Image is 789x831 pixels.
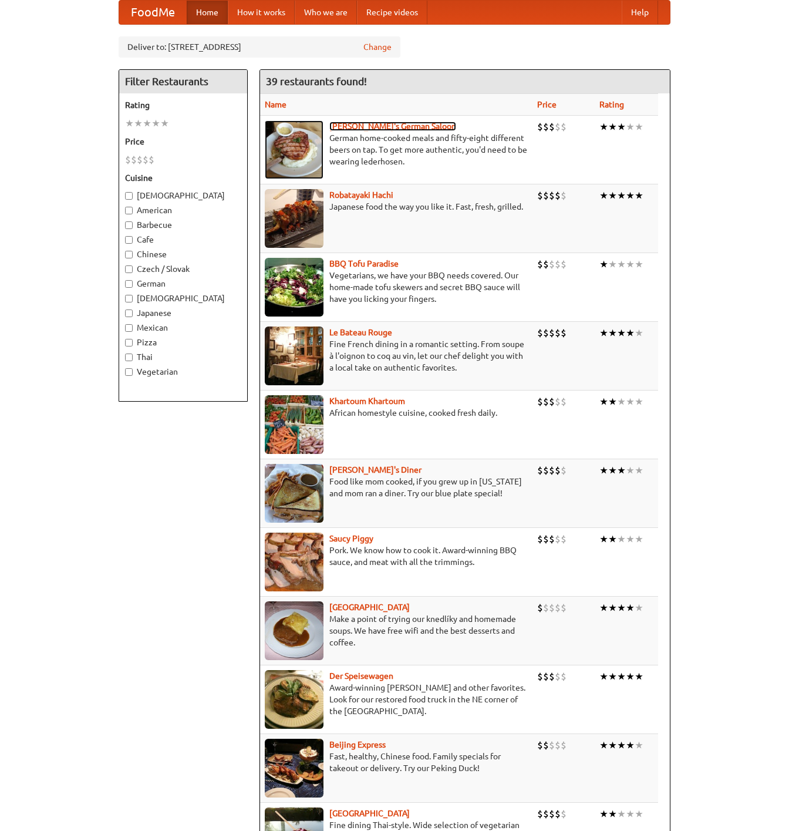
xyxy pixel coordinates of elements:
li: ★ [599,189,608,202]
a: How it works [228,1,295,24]
a: Saucy Piggy [329,534,373,543]
li: ★ [635,258,643,271]
p: Japanese food the way you like it. Fast, fresh, grilled. [265,201,528,213]
label: German [125,278,241,290]
li: ★ [143,117,151,130]
b: [GEOGRAPHIC_DATA] [329,603,410,612]
li: $ [549,189,555,202]
li: $ [555,670,561,683]
label: Czech / Slovak [125,263,241,275]
li: ★ [626,601,635,614]
li: $ [555,395,561,408]
li: $ [561,120,567,133]
li: ★ [599,258,608,271]
li: $ [543,739,549,752]
li: $ [561,670,567,683]
li: $ [549,327,555,339]
input: Mexican [125,324,133,332]
img: speisewagen.jpg [265,670,323,729]
li: ★ [617,533,626,546]
li: ★ [151,117,160,130]
input: Cafe [125,236,133,244]
img: sallys.jpg [265,464,323,523]
label: [DEMOGRAPHIC_DATA] [125,190,241,201]
img: robatayaki.jpg [265,189,323,248]
li: ★ [626,739,635,752]
li: ★ [635,395,643,408]
img: beijing.jpg [265,739,323,798]
p: German home-cooked meals and fifty-eight different beers on tap. To get more authentic, you'd nee... [265,132,528,167]
input: Thai [125,354,133,361]
h4: Filter Restaurants [119,70,247,93]
img: tofuparadise.jpg [265,258,323,317]
input: Czech / Slovak [125,265,133,273]
li: ★ [599,120,608,133]
li: ★ [599,601,608,614]
li: $ [543,464,549,477]
li: $ [537,670,543,683]
label: Barbecue [125,219,241,231]
li: $ [543,601,549,614]
li: ★ [599,464,608,477]
li: $ [549,601,555,614]
label: Chinese [125,248,241,260]
b: Robatayaki Hachi [329,190,393,200]
li: $ [543,258,549,271]
b: [GEOGRAPHIC_DATA] [329,809,410,818]
li: $ [555,464,561,477]
li: $ [549,464,555,477]
li: ★ [608,395,617,408]
p: Food like mom cooked, if you grew up in [US_STATE] and mom ran a diner. Try our blue plate special! [265,476,528,499]
li: ★ [608,189,617,202]
li: $ [555,120,561,133]
li: $ [561,808,567,820]
li: $ [561,189,567,202]
img: khartoum.jpg [265,395,323,454]
a: Recipe videos [357,1,427,24]
li: $ [125,153,131,166]
a: Who we are [295,1,357,24]
a: Price [537,100,557,109]
li: ★ [626,670,635,683]
img: saucy.jpg [265,533,323,591]
li: ★ [608,601,617,614]
li: ★ [617,327,626,339]
li: $ [549,808,555,820]
input: Japanese [125,309,133,317]
li: $ [561,601,567,614]
p: Award-winning [PERSON_NAME] and other favorites. Look for our restored food truck in the NE corne... [265,682,528,717]
li: $ [131,153,137,166]
li: ★ [608,808,617,820]
img: czechpoint.jpg [265,601,323,660]
b: Beijing Express [329,740,386,749]
li: ★ [617,670,626,683]
li: ★ [617,395,626,408]
li: ★ [599,739,608,752]
li: ★ [617,258,626,271]
a: Change [363,41,392,53]
li: $ [537,395,543,408]
li: $ [555,601,561,614]
li: $ [537,464,543,477]
a: Khartoum Khartoum [329,396,405,406]
li: $ [543,533,549,546]
li: $ [561,258,567,271]
li: $ [561,464,567,477]
li: ★ [617,808,626,820]
input: German [125,280,133,288]
label: Cafe [125,234,241,245]
li: $ [555,533,561,546]
li: ★ [608,258,617,271]
li: ★ [617,120,626,133]
input: [DEMOGRAPHIC_DATA] [125,192,133,200]
img: esthers.jpg [265,120,323,179]
li: ★ [599,395,608,408]
h5: Price [125,136,241,147]
li: ★ [599,808,608,820]
li: ★ [635,739,643,752]
li: $ [549,258,555,271]
a: BBQ Tofu Paradise [329,259,399,268]
li: ★ [635,533,643,546]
